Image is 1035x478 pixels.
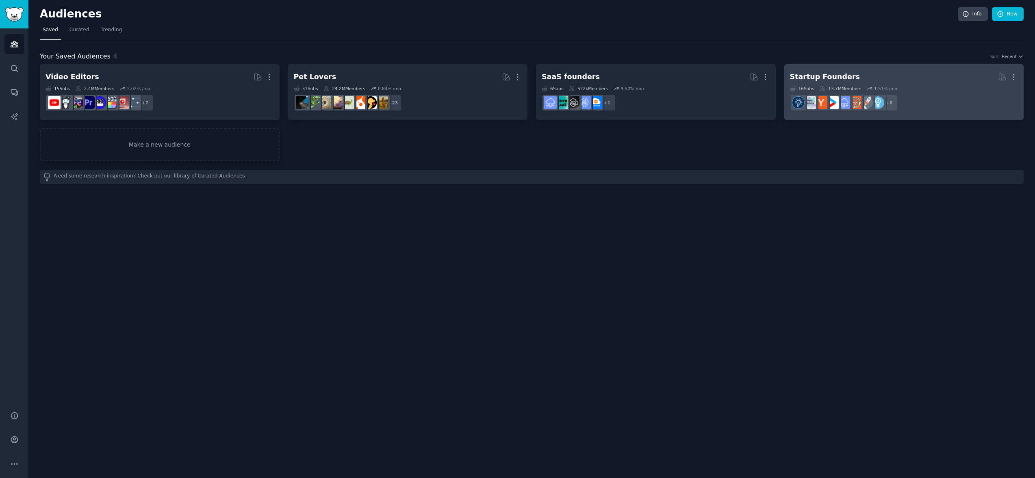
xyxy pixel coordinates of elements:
[820,86,861,91] div: 13.7M Members
[323,86,365,91] div: 24.2M Members
[542,86,563,91] div: 6 Sub s
[341,96,354,109] img: turtle
[790,72,860,82] div: Startup Founders
[5,7,24,22] img: GummySearch logo
[127,86,150,91] div: 2.02 % /mo
[544,96,557,109] img: SaaS
[40,64,280,120] a: Video Editors15Subs2.4MMembers2.02% /mo+7postproductionYoutubevideofinalcutproVideoEditorspremier...
[98,24,125,40] a: Trending
[555,96,568,109] img: microsaas
[40,8,958,21] h2: Audiences
[116,96,129,109] img: Youtubevideo
[590,96,602,109] img: B2BSaaS
[784,64,1024,120] a: Startup Founders16Subs13.7MMembers1.51% /mo+8EntrepreneurstartupsEntrepreneurRideAlongSaaSstartup...
[872,96,884,109] img: Entrepreneur
[849,96,861,109] img: EntrepreneurRideAlong
[1002,54,1016,59] span: Recent
[43,26,58,34] span: Saved
[330,96,343,109] img: leopardgeckos
[113,52,117,60] span: 4
[803,96,816,109] img: indiehackers
[536,64,776,120] a: SaaS founders6Subs522kMembers9.50% /mo+1B2BSaaSSaaSSalesNoCodeSaaSmicrosaasSaaS
[860,96,873,109] img: startups
[288,64,528,120] a: Pet Lovers31Subs24.2MMembers0.84% /mo+23dogbreedPetAdvicecockatielturtleleopardgeckosballpythonhe...
[567,96,579,109] img: NoCodeSaaS
[992,7,1024,21] a: New
[307,96,320,109] img: herpetology
[353,96,365,109] img: cockatiel
[990,54,999,59] div: Sort
[82,96,95,109] img: premiere
[46,86,70,91] div: 15 Sub s
[319,96,331,109] img: ballpython
[76,86,114,91] div: 2.4M Members
[375,96,388,109] img: dogbreed
[105,96,117,109] img: finalcutpro
[792,96,805,109] img: Entrepreneurship
[71,96,83,109] img: editors
[101,26,122,34] span: Trending
[599,94,616,111] div: + 1
[838,96,850,109] img: SaaS
[826,96,839,109] img: startup
[40,24,61,40] a: Saved
[621,86,644,91] div: 9.50 % /mo
[569,86,608,91] div: 522k Members
[46,72,99,82] div: Video Editors
[69,26,89,34] span: Curated
[296,96,308,109] img: reptiles
[881,94,898,111] div: + 8
[815,96,827,109] img: ycombinator
[137,94,154,111] div: + 7
[198,173,245,181] a: Curated Audiences
[40,170,1024,184] div: Need some research inspiration? Check out our library of
[378,86,401,91] div: 0.84 % /mo
[958,7,988,21] a: Info
[1002,54,1024,59] button: Recent
[40,128,280,161] a: Make a new audience
[67,24,92,40] a: Curated
[93,96,106,109] img: VideoEditors
[364,96,377,109] img: PetAdvice
[578,96,591,109] img: SaaSSales
[790,86,814,91] div: 16 Sub s
[40,52,111,62] span: Your Saved Audiences
[294,86,318,91] div: 31 Sub s
[874,86,897,91] div: 1.51 % /mo
[294,72,336,82] div: Pet Lovers
[385,94,402,111] div: + 23
[48,96,61,109] img: youtubers
[542,72,600,82] div: SaaS founders
[59,96,72,109] img: gopro
[128,96,140,109] img: postproduction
